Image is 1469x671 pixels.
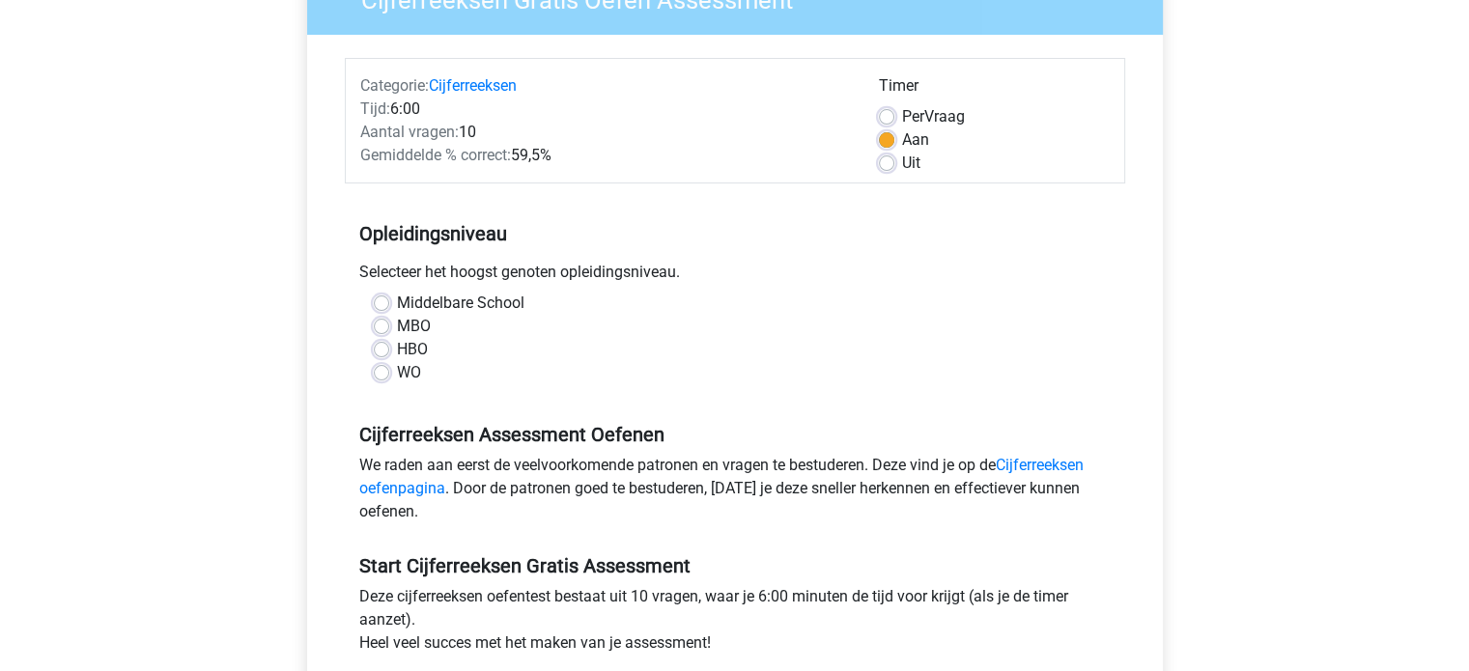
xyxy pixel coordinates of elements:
[346,121,864,144] div: 10
[360,146,511,164] span: Gemiddelde % correct:
[360,99,390,118] span: Tijd:
[879,74,1110,105] div: Timer
[902,105,965,128] label: Vraag
[345,585,1125,662] div: Deze cijferreeksen oefentest bestaat uit 10 vragen, waar je 6:00 minuten de tijd voor krijgt (als...
[346,98,864,121] div: 6:00
[345,261,1125,292] div: Selecteer het hoogst genoten opleidingsniveau.
[346,144,864,167] div: 59,5%
[902,107,924,126] span: Per
[359,214,1111,253] h5: Opleidingsniveau
[902,128,929,152] label: Aan
[397,361,421,384] label: WO
[397,292,524,315] label: Middelbare School
[397,338,428,361] label: HBO
[345,454,1125,531] div: We raden aan eerst de veelvoorkomende patronen en vragen te bestuderen. Deze vind je op de . Door...
[359,423,1111,446] h5: Cijferreeksen Assessment Oefenen
[360,123,459,141] span: Aantal vragen:
[359,554,1111,577] h5: Start Cijferreeksen Gratis Assessment
[429,76,517,95] a: Cijferreeksen
[360,76,429,95] span: Categorie:
[397,315,431,338] label: MBO
[902,152,920,175] label: Uit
